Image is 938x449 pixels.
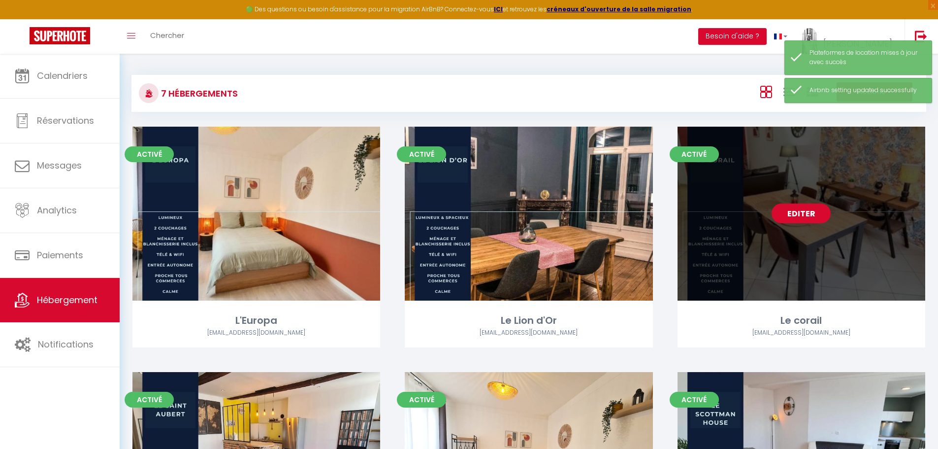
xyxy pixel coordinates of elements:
span: Messages [37,159,82,172]
img: logout [915,30,927,42]
a: ICI [494,5,503,13]
span: Activé [125,392,174,408]
div: Airbnb [132,328,380,338]
div: Plateformes de location mises à jour avec succès [809,48,922,67]
span: Notifications [38,338,94,350]
img: Super Booking [30,27,90,44]
a: ... [PERSON_NAME] [795,19,905,54]
div: Airbnb [678,328,925,338]
span: Activé [670,146,719,162]
span: Réservations [37,114,94,127]
a: Editer [772,204,831,223]
div: Le Lion d'Or [405,313,652,328]
div: Le corail [678,313,925,328]
span: Paiements [37,249,83,261]
button: Besoin d'aide ? [698,28,767,45]
a: Vue en Liste [783,83,795,100]
a: créneaux d'ouverture de la salle migration [547,5,691,13]
span: Activé [397,392,446,408]
a: Chercher [143,19,192,54]
button: Ouvrir le widget de chat LiveChat [8,4,37,34]
img: ... [802,28,817,60]
span: Activé [125,146,174,162]
span: Activé [397,146,446,162]
a: Vue en Box [760,83,772,100]
span: Hébergement [37,294,97,306]
div: Airbnb setting updated successfully [809,86,922,95]
span: Activé [670,392,719,408]
h3: 7 Hébergements [159,82,238,104]
span: Analytics [37,204,77,216]
div: Airbnb [405,328,652,338]
span: Chercher [150,30,184,40]
span: [PERSON_NAME] [823,37,892,50]
div: L'Europa [132,313,380,328]
span: Calendriers [37,69,88,82]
